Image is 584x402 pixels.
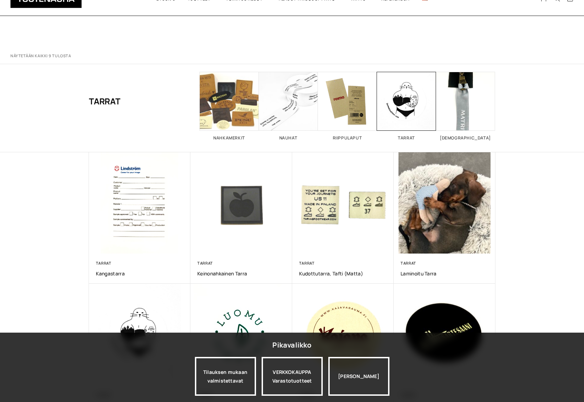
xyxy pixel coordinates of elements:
a: Kudottutarra, tafti (matta) [299,270,387,277]
a: VERKKOKAUPPAVarastotuotteet [262,357,323,396]
h2: Tarrat [377,136,436,140]
a: Kangastarra [96,270,184,277]
h2: Nahkamerkit [200,136,259,140]
a: Tarrat [299,260,315,266]
a: Tilauksen mukaan valmistettavat [195,357,256,396]
a: Keinonahkainen Tarra [197,270,285,277]
a: Tarrat [197,260,213,266]
a: Visit product category Riippulaput [318,72,377,140]
h2: Riippulaput [318,136,377,140]
a: Visit product category Nauhat [259,72,318,140]
div: Pikavalikko [272,339,311,351]
h2: Nauhat [259,136,318,140]
div: [PERSON_NAME] [328,357,389,396]
a: Tarrat [401,260,416,266]
h2: [DEMOGRAPHIC_DATA] [436,136,495,140]
a: Visit product category Vedin [436,72,495,140]
div: VERKKOKAUPPA Varastotuotteet [262,357,323,396]
a: Laminoitu Tarra [401,270,488,277]
a: Tarrat [96,260,112,266]
a: Visit product category Tarrat [377,72,436,140]
a: Visit product category Nahkamerkit [200,72,259,140]
p: Näytetään kaikki 9 tulosta [10,53,71,59]
h1: Tarrat [89,72,121,131]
